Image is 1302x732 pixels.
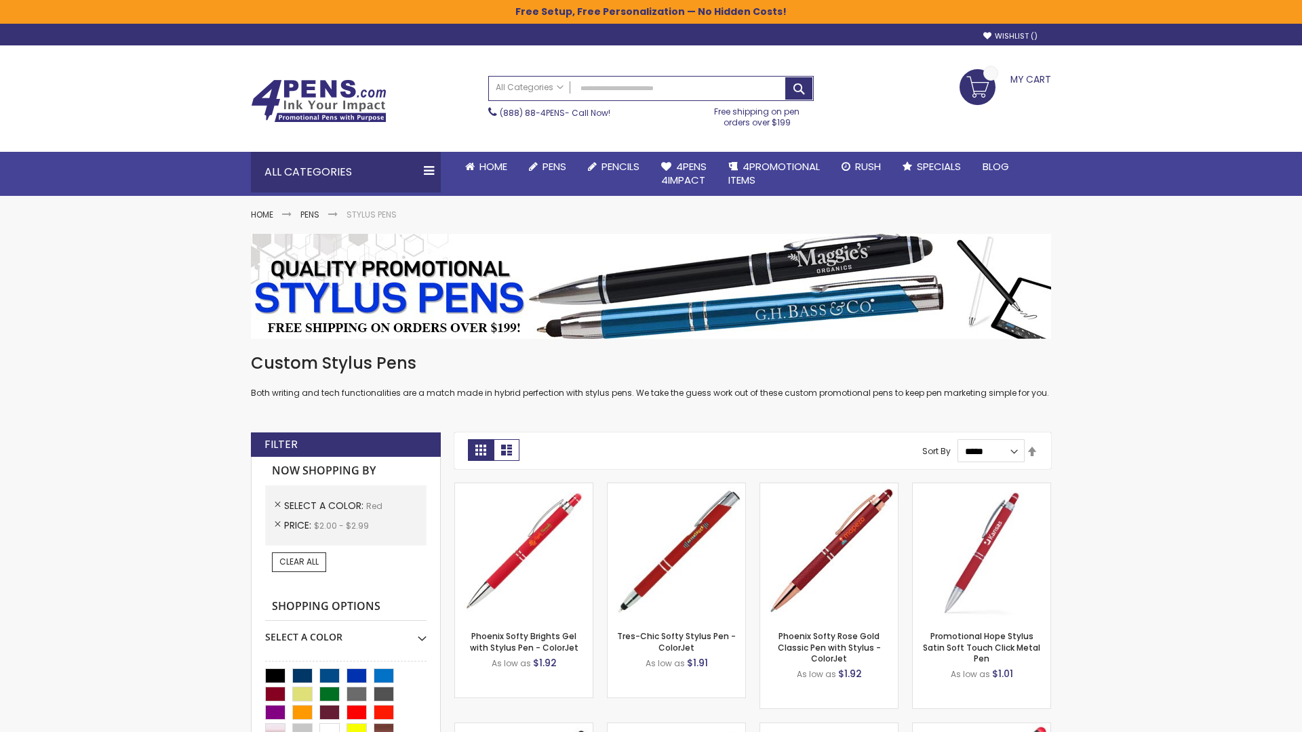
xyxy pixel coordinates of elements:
[542,159,566,174] span: Pens
[300,209,319,220] a: Pens
[265,592,427,622] strong: Shopping Options
[251,209,273,220] a: Home
[284,518,314,532] span: Price
[347,209,397,220] strong: Stylus Pens
[314,520,369,531] span: $2.00 - $2.99
[983,31,1038,41] a: Wishlist
[272,552,326,571] a: Clear All
[500,107,565,119] a: (888) 88-4PENS
[892,152,972,182] a: Specials
[608,483,745,621] img: Tres-Chic Softy Stylus Pen - ColorJet-Red
[922,445,951,457] label: Sort By
[533,656,557,670] span: $1.92
[251,352,1051,374] h1: Custom Stylus Pens
[917,159,961,174] span: Specials
[838,667,862,680] span: $1.92
[265,621,427,644] div: Select A Color
[717,152,831,196] a: 4PROMOTIONALITEMS
[251,234,1051,339] img: Stylus Pens
[500,107,610,119] span: - Call Now!
[265,457,427,485] strong: Now Shopping by
[778,630,881,664] a: Phoenix Softy Rose Gold Classic Pen with Stylus - ColorJet
[650,152,717,196] a: 4Pens4impact
[831,152,892,182] a: Rush
[646,657,685,669] span: As low as
[760,483,898,621] img: Phoenix Softy Rose Gold Classic Pen with Stylus - ColorJet-Red
[728,159,820,187] span: 4PROMOTIONAL ITEMS
[972,152,1020,182] a: Blog
[923,630,1040,664] a: Promotional Hope Stylus Satin Soft Touch Click Metal Pen
[577,152,650,182] a: Pencils
[951,668,990,680] span: As low as
[366,500,382,512] span: Red
[913,483,1050,494] a: Promotional Hope Stylus Satin Soft Touch Click Metal Pen-Red
[855,159,881,174] span: Rush
[492,657,531,669] span: As low as
[468,439,494,461] strong: Grid
[983,159,1009,174] span: Blog
[454,152,518,182] a: Home
[617,630,736,653] a: Tres-Chic Softy Stylus Pen - ColorJet
[701,101,814,128] div: Free shipping on pen orders over $199
[455,483,593,621] img: Phoenix Softy Brights Gel with Stylus Pen - ColorJet-Red
[479,159,507,174] span: Home
[496,82,564,93] span: All Categories
[284,499,366,512] span: Select A Color
[489,77,570,99] a: All Categories
[470,630,578,653] a: Phoenix Softy Brights Gel with Stylus Pen - ColorJet
[251,152,441,192] div: All Categories
[608,483,745,494] a: Tres-Chic Softy Stylus Pen - ColorJet-Red
[913,483,1050,621] img: Promotional Hope Stylus Satin Soft Touch Click Metal Pen-Red
[455,483,593,494] a: Phoenix Softy Brights Gel with Stylus Pen - ColorJet-Red
[992,667,1013,680] span: $1.01
[661,159,707,187] span: 4Pens 4impact
[518,152,577,182] a: Pens
[251,352,1051,399] div: Both writing and tech functionalities are a match made in hybrid perfection with stylus pens. We ...
[797,668,836,680] span: As low as
[279,556,319,567] span: Clear All
[760,483,898,494] a: Phoenix Softy Rose Gold Classic Pen with Stylus - ColorJet-Red
[687,656,708,670] span: $1.91
[264,437,298,452] strong: Filter
[601,159,639,174] span: Pencils
[251,79,387,123] img: 4Pens Custom Pens and Promotional Products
